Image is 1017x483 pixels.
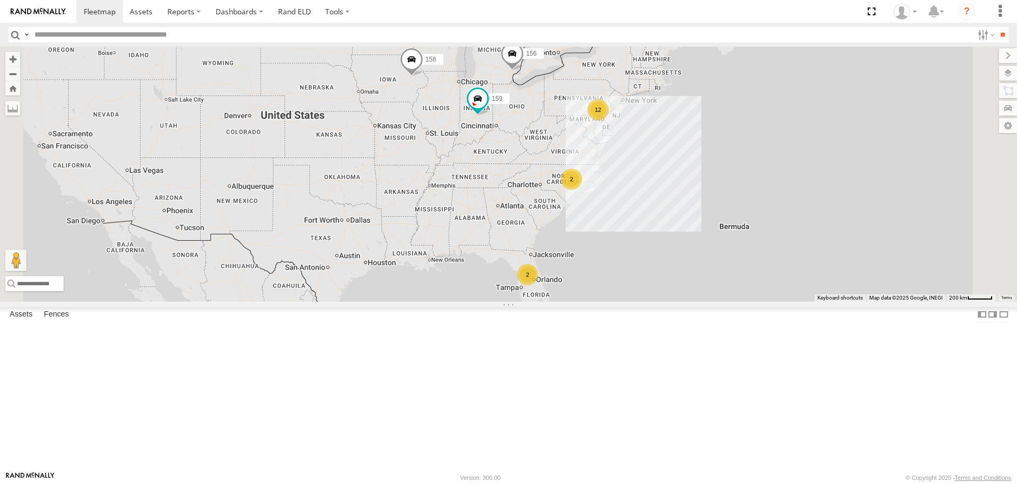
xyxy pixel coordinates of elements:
div: Version: 306.00 [460,475,501,481]
span: 156 [526,50,537,58]
a: Visit our Website [6,472,55,483]
button: Keyboard shortcuts [817,294,863,302]
label: Map Settings [999,118,1017,133]
label: Assets [4,308,38,322]
label: Dock Summary Table to the Right [987,307,998,322]
div: Larry Kelly [890,4,921,20]
div: 2 [517,264,538,285]
span: 158 [425,56,436,63]
button: Zoom out [5,66,20,81]
span: Map data ©2025 Google, INEGI [869,295,943,301]
div: 12 [587,99,609,120]
label: Measure [5,101,20,116]
label: Search Filter Options [974,27,996,42]
button: Zoom in [5,52,20,66]
label: Fences [39,308,74,322]
span: 159 [492,95,502,102]
a: Terms (opens in new tab) [1001,295,1012,300]
span: 200 km [949,295,967,301]
label: Search Query [22,27,31,42]
i: ? [958,3,975,20]
button: Map Scale: 200 km per 44 pixels [946,294,996,302]
a: Terms and Conditions [955,475,1011,481]
button: Drag Pegman onto the map to open Street View [5,250,26,271]
img: rand-logo.svg [11,8,66,15]
label: Dock Summary Table to the Left [977,307,987,322]
label: Hide Summary Table [998,307,1009,322]
div: 2 [561,169,582,190]
button: Zoom Home [5,81,20,95]
div: © Copyright 2025 - [906,475,1011,481]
